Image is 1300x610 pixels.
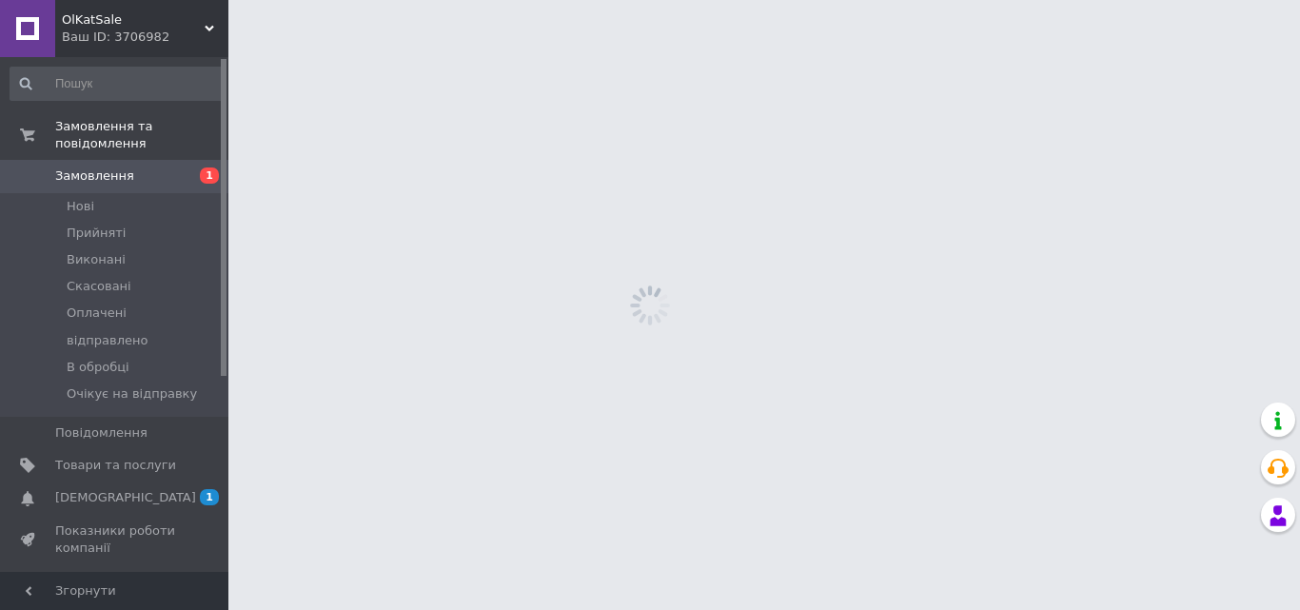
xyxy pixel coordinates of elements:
[67,278,131,295] span: Скасовані
[10,67,225,101] input: Пошук
[200,167,219,184] span: 1
[55,424,148,442] span: Повідомлення
[67,305,127,322] span: Оплачені
[55,118,228,152] span: Замовлення та повідомлення
[67,359,129,376] span: В обробці
[55,457,176,474] span: Товари та послуги
[67,225,126,242] span: Прийняті
[55,522,176,557] span: Показники роботи компанії
[62,29,228,46] div: Ваш ID: 3706982
[62,11,205,29] span: ОlKatSale
[67,198,94,215] span: Нові
[55,167,134,185] span: Замовлення
[67,385,197,403] span: Очікує на відправку
[55,489,196,506] span: [DEMOGRAPHIC_DATA]
[67,251,126,268] span: Виконані
[67,332,148,349] span: відправлено
[200,489,219,505] span: 1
